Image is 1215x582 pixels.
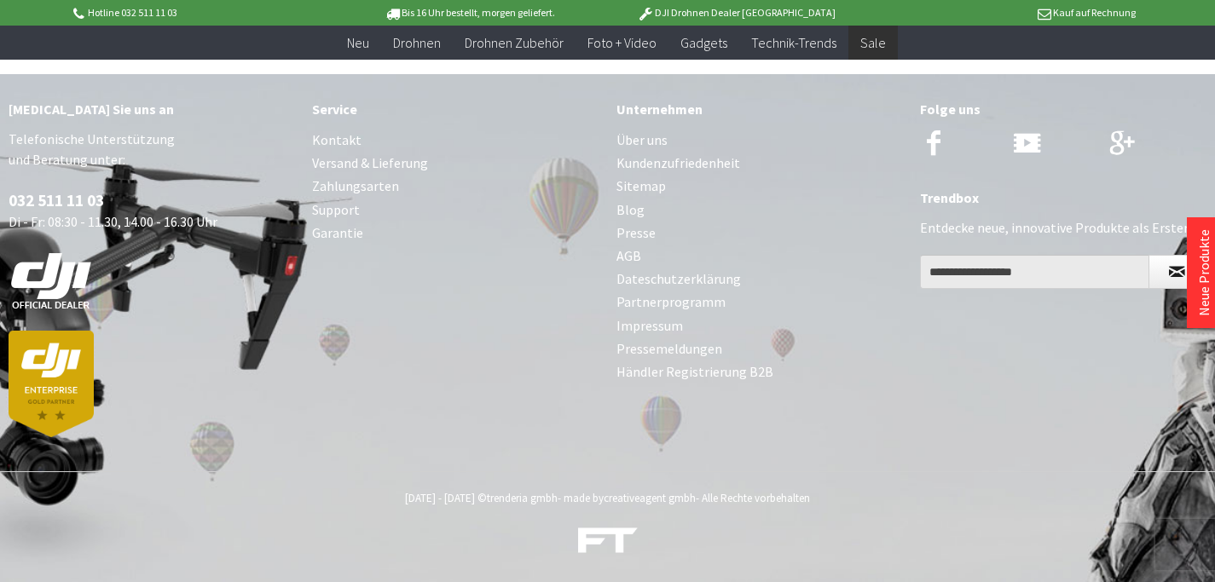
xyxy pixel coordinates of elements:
[751,34,836,51] span: Technik-Trends
[1195,229,1212,316] a: Neue Produkte
[603,3,869,23] p: DJI Drohnen Dealer [GEOGRAPHIC_DATA]
[739,26,848,61] a: Technik-Trends
[487,491,558,505] a: trenderia gmbh
[453,26,576,61] a: Drohnen Zubehör
[848,26,898,61] a: Sale
[587,34,657,51] span: Foto + Video
[576,26,668,61] a: Foto + Video
[668,26,739,61] a: Gadgets
[9,190,104,210] a: 032 511 11 03
[616,175,903,198] a: Sitemap
[616,152,903,175] a: Kundenzufriedenheit
[616,268,903,291] a: Dateschutzerklärung
[920,98,1206,120] div: Folge uns
[616,98,903,120] div: Unternehmen
[393,34,441,51] span: Drohnen
[14,491,1201,505] div: [DATE] - [DATE] © - made by - Alle Rechte vorbehalten
[312,222,599,245] a: Garantie
[465,34,564,51] span: Drohnen Zubehör
[1148,255,1206,289] button: Newsletter abonnieren
[312,175,599,198] a: Zahlungsarten
[9,98,295,120] div: [MEDICAL_DATA] Sie uns an
[312,152,599,175] a: Versand & Lieferung
[920,255,1149,289] input: Ihre E-Mail Adresse
[9,252,94,310] img: white-dji-schweiz-logo-official_140x140.png
[616,360,903,383] a: Händler Registrierung B2B
[680,34,727,51] span: Gadgets
[616,245,903,268] a: AGB
[347,34,369,51] span: Neu
[71,3,337,23] p: Hotline 032 511 11 03
[9,129,295,437] p: Telefonische Unterstützung und Beratung unter: Di - Fr: 08:30 - 11.30, 14.00 - 16.30 Uhr
[335,26,381,61] a: Neu
[616,199,903,222] a: Blog
[312,98,599,120] div: Service
[578,529,638,560] a: DJI Drohnen, Trends & Gadgets Shop
[312,199,599,222] a: Support
[616,291,903,314] a: Partnerprogramm
[312,129,599,152] a: Kontakt
[616,314,903,337] a: Impressum
[578,527,638,554] img: ft-white-trans-footer.png
[616,129,903,152] a: Über uns
[616,222,903,245] a: Presse
[860,34,886,51] span: Sale
[920,217,1206,238] p: Entdecke neue, innovative Produkte als Erster.
[870,3,1136,23] p: Kauf auf Rechnung
[9,331,94,437] img: dji-partner-enterprise_goldLoJgYOWPUIEBO.png
[604,491,696,505] a: creativeagent gmbh
[920,187,1206,209] div: Trendbox
[337,3,603,23] p: Bis 16 Uhr bestellt, morgen geliefert.
[616,337,903,360] a: Pressemeldungen
[381,26,453,61] a: Drohnen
